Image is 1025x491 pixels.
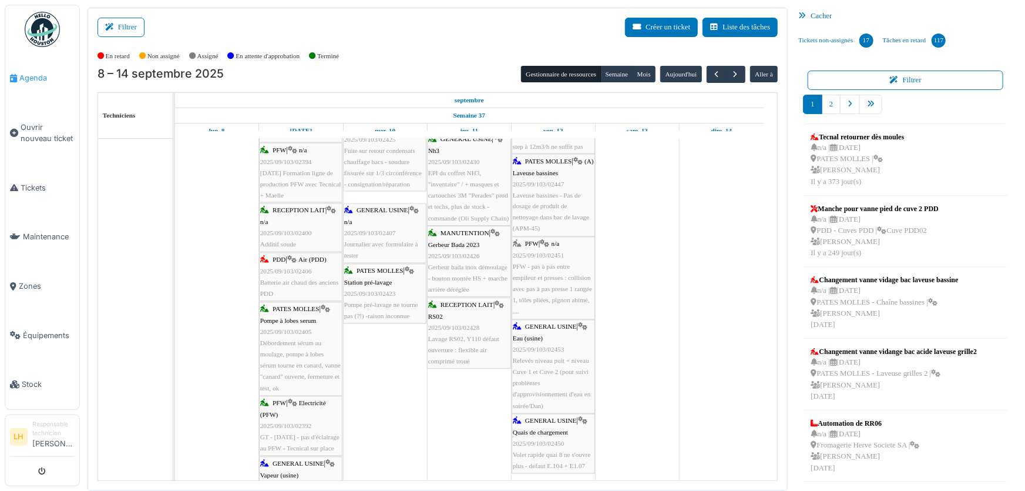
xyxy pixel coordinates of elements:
span: Équipements [23,330,75,341]
span: 2025/09/103/02394 [260,158,312,165]
a: 10 septembre 2025 [372,123,398,138]
span: Relevés niveau puit + niveau Cuve 1 et Cuve 2 (pour suivi problèmes d'approvisionnement d'eau en ... [513,358,591,410]
span: PFW [273,400,286,407]
span: GENERAL USINE [357,207,408,214]
div: | [513,322,594,412]
span: RECEPTION LAIT [273,207,325,214]
a: 13 septembre 2025 [624,123,651,138]
span: 2025/09/103/02428 [428,324,480,331]
a: 11 septembre 2025 [457,123,481,138]
span: Gerbeur Bada 2023 [428,241,480,248]
a: Zones [5,262,79,311]
span: PFW [525,241,539,248]
a: 2 [822,95,841,114]
span: 2025/09/103/02453 [513,346,564,353]
span: Stock [22,379,75,390]
a: Manche pour vanne pied de cuve 2 PDD n/a |[DATE] PDD - Cuves PDD |Cuve PDD02 [PERSON_NAME]Il y a ... [808,201,941,262]
a: Semaine 37 [451,108,488,123]
a: Changement vanne vidage bac laveuse bassine n/a |[DATE] PATES MOLLES - Chaîne bassines | [PERSON_... [808,272,961,333]
span: 2025/09/103/02447 [513,181,564,188]
div: n/a | [DATE] PATES MOLLES - Chaîne bassines | [PERSON_NAME] [DATE] [811,285,958,330]
a: Stock [5,360,79,409]
label: Assigné [197,51,219,61]
label: En retard [106,51,130,61]
label: En attente d'approbation [236,51,300,61]
span: GENERAL USINE [525,417,577,425]
span: Air (PDD) [298,256,327,263]
span: PDD [273,256,285,263]
span: MANUTENTION [441,229,489,236]
div: | [344,205,425,262]
a: Tâches en retard [878,25,951,56]
button: Aller à [750,66,778,82]
div: | [260,304,341,395]
div: | [513,416,594,472]
div: | [344,122,425,190]
li: [PERSON_NAME] [32,420,75,454]
button: Mois [633,66,656,82]
span: 2025/09/103/02407 [344,230,396,237]
span: PATES MOLLES [357,268,403,275]
div: | [260,145,341,201]
img: Badge_color-CXgf-gQk.svg [25,12,60,47]
span: 2025/09/103/02451 [513,252,564,259]
span: Journalier avec formulaire à tester [344,241,418,259]
span: Pompe à lobes serum [260,318,316,325]
button: Gestionnaire de ressources [521,66,601,82]
span: 2025/09/103/02405 [260,329,312,336]
div: n/a | [DATE] PDD - Cuves PDD | Cuve PDD02 [PERSON_NAME] Il y a 249 jour(s) [811,214,938,259]
nav: pager [803,95,1008,123]
a: 1 [803,95,822,114]
div: n/a | [DATE] Fromagerie Herve Societe SA | [PERSON_NAME] [DATE] [811,429,919,474]
label: Terminé [317,51,339,61]
span: 2025/09/103/02400 [260,230,312,237]
a: Liste des tâches [703,18,778,37]
div: Cacher [794,8,1017,25]
span: Nh3 [428,147,439,154]
div: Automation de RR06 [811,418,919,429]
div: | [513,239,594,318]
li: LH [10,428,28,446]
label: Non assigné [147,51,180,61]
span: GENERAL USINE [441,135,492,142]
div: | [344,266,425,322]
a: Tecnal retourner dès moules n/a |[DATE] PATES MOLLES | [PERSON_NAME]Il y a 373 jour(s) [808,129,907,191]
span: Techniciens [103,112,136,119]
button: Créer un ticket [625,18,698,37]
div: Manche pour vanne pied de cuve 2 PDD [811,203,938,214]
span: n/a [299,146,307,153]
a: 8 septembre 2025 [452,93,487,108]
span: Station pré-lavage [344,279,392,286]
div: | [260,205,341,250]
span: Batterie air chaud des anciens PDD [260,279,339,298]
a: Agenda [5,54,79,103]
span: n/a [260,219,268,226]
span: EPI du coffret NH3, "inventaire" / + masques et cartouches 3M "Perades" prod et techs, plus de st... [428,169,509,222]
div: | [260,398,341,455]
span: n/a [344,219,352,226]
a: 12 septembre 2025 [540,123,566,138]
span: Laveuse bassines - Pas de dosage de produit de nettoyage dans bac de lavage (APM-45) [513,192,589,233]
span: 2025/09/103/02450 [513,440,564,447]
div: | [428,133,510,224]
span: (A) Laveuse bassines [513,158,594,176]
span: 2025/09/103/02425 [344,136,396,143]
a: Automation de RR06 n/a |[DATE] Fromagerie Herve Societe SA | [PERSON_NAME][DATE] [808,415,922,477]
span: Ouvrir nouveau ticket [21,122,75,144]
span: Volet rapide quai 8 ne s'ouvre plus - défaut E.104 + E1.07 [513,452,591,470]
span: GT - [DATE] - pas d'éclairage au PFW - Tecnical sur place [260,434,340,452]
a: Équipements [5,311,79,360]
a: 8 septembre 2025 [206,123,228,138]
span: 2025/09/103/02406 [260,268,312,275]
button: Filtrer [808,71,1003,90]
a: LH Responsable technicien[PERSON_NAME] [10,420,75,457]
span: Gerbeur bada inox démoulage - bouton montée HS + marche arrière déréglée [428,263,508,293]
span: Débordement sérum au moulage, pompe à lobes sérum tourne en canard, vanne "canard" ouverte, ferme... [260,340,341,392]
span: PFW [273,146,286,153]
span: Fuite sur retour condensats chauffage bacs - soudure fissurée sur 1/3 circonférence - consignatio... [344,147,422,188]
span: 2025/09/103/02423 [344,290,396,298]
button: Aujourd'hui [660,66,701,82]
a: 14 septembre 2025 [708,123,735,138]
span: Zones [19,280,75,292]
span: Maintenance [23,231,75,242]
